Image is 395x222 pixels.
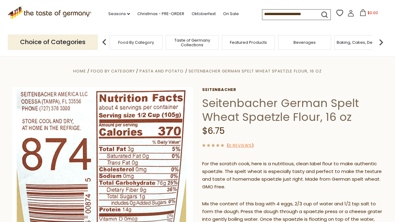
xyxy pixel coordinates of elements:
[202,160,383,191] p: For the scratch cook, here is a nutritious, clean label flour to make authentic spaetzle. The spe...
[189,68,322,74] a: Seitenbacher German Spelt Wheat Spaetzle Flour, 16 oz
[337,40,385,45] a: Baking, Cakes, Desserts
[375,36,387,48] img: next arrow
[73,68,86,74] a: Home
[229,142,252,149] a: 0 Reviews
[202,96,383,124] h1: Seitenbacher German Spelt Wheat Spaetzle Flour, 16 oz
[91,68,135,74] a: Food By Category
[168,38,217,47] a: Taste of Germany Collections
[137,10,184,17] a: Christmas - PRE-ORDER
[139,68,184,74] a: Pasta and Potato
[202,125,225,137] span: $6.75
[108,10,130,17] a: Seasons
[355,9,382,18] button: $0.00
[192,10,216,17] a: Oktoberfest
[293,40,316,45] a: Beverages
[118,40,154,45] a: Food By Category
[368,10,378,15] span: $0.00
[98,36,110,48] img: previous arrow
[202,87,383,92] a: Seitenbacher
[230,40,267,45] a: Featured Products
[227,142,254,148] span: ( )
[8,35,98,50] p: Choice of Categories
[223,10,239,17] a: On Sale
